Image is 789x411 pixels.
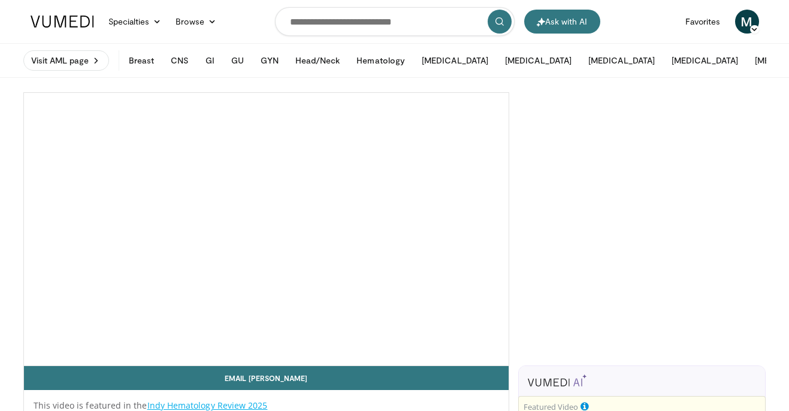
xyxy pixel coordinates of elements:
[415,49,495,72] button: [MEDICAL_DATA]
[23,50,109,71] a: Visit AML page
[253,49,285,72] button: GYN
[147,400,268,411] a: Indy Hematology Review 2025
[288,49,347,72] button: Head/Neck
[24,366,509,390] a: Email [PERSON_NAME]
[275,7,515,36] input: Search topics, interventions
[24,93,509,366] video-js: Video Player
[101,10,169,34] a: Specialties
[581,49,662,72] button: [MEDICAL_DATA]
[31,16,94,28] img: VuMedi Logo
[198,49,222,72] button: GI
[164,49,196,72] button: CNS
[678,10,728,34] a: Favorites
[664,49,745,72] button: [MEDICAL_DATA]
[224,49,251,72] button: GU
[349,49,412,72] button: Hematology
[735,10,759,34] a: M
[122,49,161,72] button: Breast
[552,239,732,389] iframe: Advertisement
[524,10,600,34] button: Ask with AI
[528,374,587,386] img: vumedi-ai-logo.svg
[168,10,223,34] a: Browse
[498,49,579,72] button: [MEDICAL_DATA]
